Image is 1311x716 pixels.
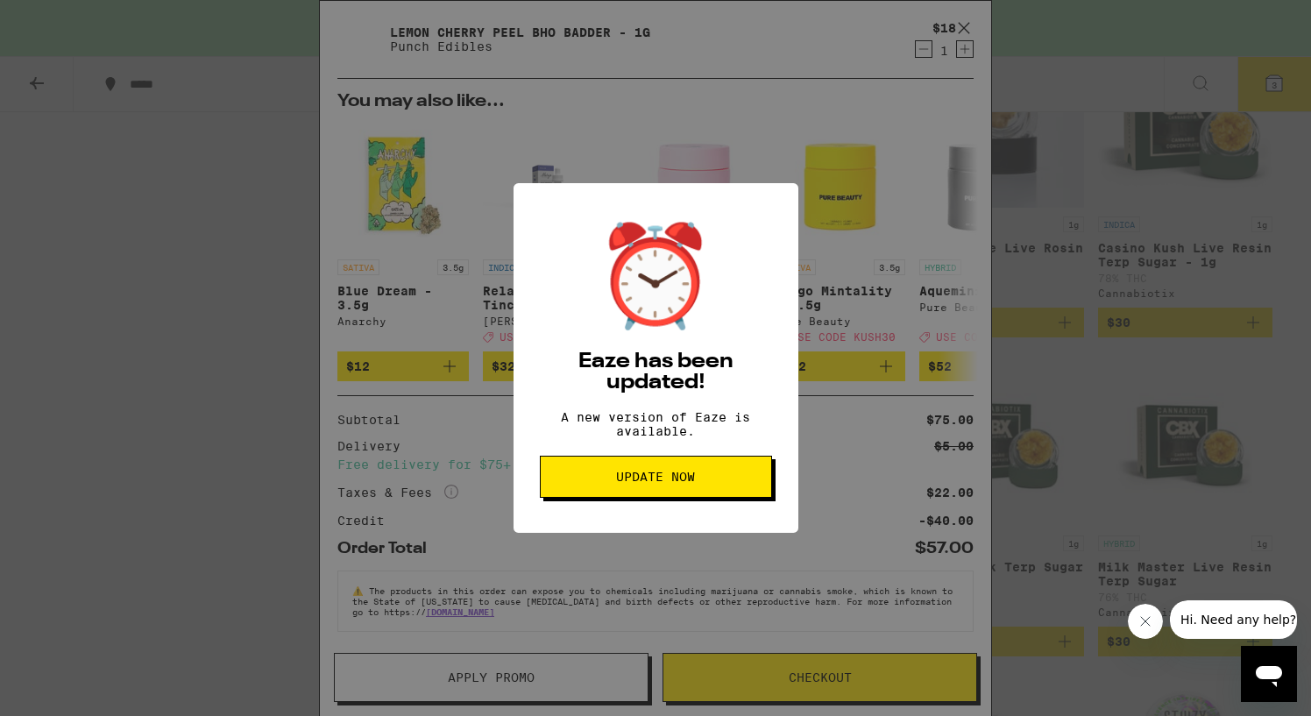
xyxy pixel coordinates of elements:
[594,218,717,334] div: ⏰
[1170,600,1297,639] iframe: Message from company
[1241,646,1297,702] iframe: Button to launch messaging window
[1128,604,1163,639] iframe: Close message
[540,456,772,498] button: Update Now
[540,351,772,393] h2: Eaze has been updated!
[540,410,772,438] p: A new version of Eaze is available.
[616,471,695,483] span: Update Now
